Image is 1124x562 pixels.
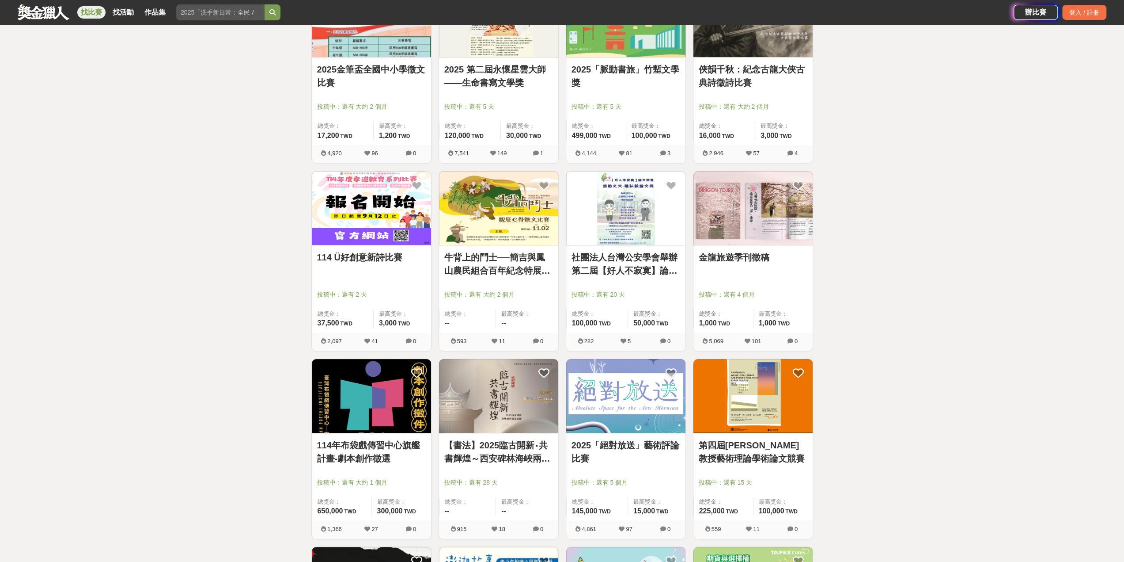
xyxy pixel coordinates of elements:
[753,150,759,157] span: 57
[501,507,506,515] span: --
[761,122,807,130] span: 最高獎金：
[571,251,680,277] a: 社團法人台灣公安學會舉辦第二屆【好人不寂寞】論文競賽
[759,310,807,318] span: 最高獎金：
[444,251,553,277] a: 牛背上的鬥士──簡吉與鳳山農民組合百年紀念特展觀展心得 徵文比賽
[471,133,483,139] span: TWD
[633,310,680,318] span: 最高獎金：
[656,508,668,515] span: TWD
[413,150,416,157] span: 0
[633,507,655,515] span: 15,000
[312,171,431,245] img: Cover Image
[317,63,426,89] a: 2025金筆盃全國中小學徵文比賽
[457,526,467,532] span: 915
[572,319,598,327] span: 100,000
[318,507,343,515] span: 650,000
[404,508,416,515] span: TWD
[540,526,543,532] span: 0
[752,338,761,344] span: 101
[699,63,807,89] a: 俠韻千秋：紀念古龍大俠古典詩徵詩比賽
[628,338,631,344] span: 5
[1062,5,1106,20] div: 登入 / 註冊
[656,321,668,327] span: TWD
[626,526,632,532] span: 97
[398,321,410,327] span: TWD
[317,478,426,487] span: 投稿中：還有 大約 1 個月
[377,497,426,506] span: 最高獎金：
[340,321,352,327] span: TWD
[317,251,426,264] a: 114 Ü好創意新詩比賽
[540,150,543,157] span: 1
[1014,5,1058,20] a: 辦比賽
[780,133,791,139] span: TWD
[318,319,339,327] span: 37,500
[584,338,594,344] span: 282
[632,122,680,130] span: 最高獎金：
[371,150,378,157] span: 96
[445,507,450,515] span: --
[318,122,368,130] span: 總獎金：
[327,338,342,344] span: 2,097
[718,321,730,327] span: TWD
[571,439,680,465] a: 2025「絕對放送」藝術評論比賽
[667,150,670,157] span: 3
[318,132,339,139] span: 17,200
[699,478,807,487] span: 投稿中：還有 15 天
[726,508,738,515] span: TWD
[582,150,596,157] span: 4,144
[571,63,680,89] a: 2025「脈動書旅」竹塹文學獎
[444,439,553,465] a: 【書法】2025臨古開新‧共書輝煌～西安碑林海峽兩岸臨書徵件活動
[340,133,352,139] span: TWD
[571,290,680,299] span: 投稿中：還有 20 天
[626,150,632,157] span: 81
[598,508,610,515] span: TWD
[444,63,553,89] a: 2025 第二屆永懷星雲大師——生命書寫文學獎
[454,150,469,157] span: 7,541
[699,497,748,506] span: 總獎金：
[499,526,505,532] span: 18
[699,310,748,318] span: 總獎金：
[413,338,416,344] span: 0
[633,497,680,506] span: 最高獎金：
[572,122,621,130] span: 總獎金：
[699,102,807,111] span: 投稿中：還有 大約 2 個月
[759,507,784,515] span: 100,000
[379,122,426,130] span: 最高獎金：
[795,526,798,532] span: 0
[778,321,790,327] span: TWD
[327,150,342,157] span: 4,920
[379,132,397,139] span: 1,200
[445,319,450,327] span: --
[501,310,553,318] span: 最高獎金：
[566,359,685,433] img: Cover Image
[444,478,553,487] span: 投稿中：還有 28 天
[506,122,553,130] span: 最高獎金：
[379,310,426,318] span: 最高獎金：
[693,359,813,433] a: Cover Image
[109,6,137,19] a: 找活動
[377,507,403,515] span: 300,000
[457,338,467,344] span: 593
[598,321,610,327] span: TWD
[753,526,759,532] span: 11
[398,133,410,139] span: TWD
[317,102,426,111] span: 投稿中：還有 大約 2 個月
[445,310,491,318] span: 總獎金：
[699,290,807,299] span: 投稿中：還有 4 個月
[566,171,685,245] img: Cover Image
[693,171,813,245] img: Cover Image
[572,310,622,318] span: 總獎金：
[572,497,622,506] span: 總獎金：
[699,319,717,327] span: 1,000
[722,133,734,139] span: TWD
[371,526,378,532] span: 27
[759,319,776,327] span: 1,000
[658,133,670,139] span: TWD
[497,150,507,157] span: 149
[571,478,680,487] span: 投稿中：還有 5 個月
[439,171,558,245] img: Cover Image
[327,526,342,532] span: 1,366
